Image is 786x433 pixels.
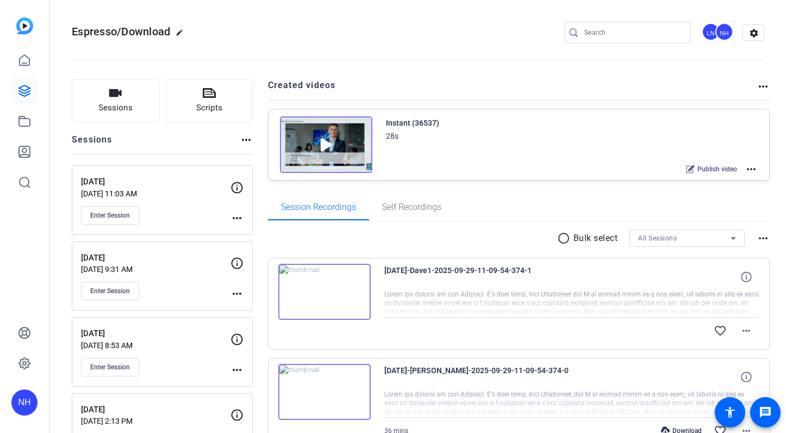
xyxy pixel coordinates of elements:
p: Bulk select [573,232,618,245]
mat-icon: message [759,406,772,419]
button: Enter Session [81,282,139,300]
mat-icon: more_horiz [230,287,244,300]
span: [DATE]-Dave1-2025-09-29-11-09-54-374-1 [384,264,585,290]
p: [DATE] 11:03 AM [81,189,230,198]
mat-icon: more_horiz [230,363,244,376]
mat-icon: more_horiz [240,133,253,146]
span: Scripts [196,102,222,114]
div: NH [11,389,38,416]
button: Enter Session [81,206,139,225]
span: Session Recordings [281,203,356,212]
img: Creator Project Thumbnail [280,116,372,173]
mat-icon: radio_button_unchecked [557,232,573,245]
h2: Sessions [72,133,113,154]
mat-icon: settings [743,25,765,41]
mat-icon: more_horiz [757,232,770,245]
mat-icon: accessibility [723,406,737,419]
mat-icon: more_horiz [230,212,244,225]
p: [DATE] 2:13 PM [81,417,230,425]
span: Enter Session [90,211,130,220]
p: [DATE] [81,252,230,264]
mat-icon: favorite_border [714,324,727,337]
img: blue-gradient.svg [16,17,33,34]
span: Espresso/Download [72,25,170,38]
img: thumb-nail [278,264,371,320]
div: 28s [386,129,398,143]
mat-icon: more_horiz [745,163,758,176]
span: Publish video [697,165,737,174]
div: Instant (36537) [386,116,439,129]
mat-icon: edit [176,29,189,42]
div: LN [702,23,720,41]
button: Scripts [166,79,253,122]
span: Sessions [98,102,133,114]
button: Sessions [72,79,159,122]
ngx-avatar: Nancy Hanninen [715,23,734,42]
span: [DATE]-[PERSON_NAME]-2025-09-29-11-09-54-374-0 [384,364,585,390]
span: All Sessions [638,234,677,242]
button: Enter Session [81,358,139,376]
img: thumb-nail [278,364,371,420]
mat-icon: more_horiz [740,324,753,337]
p: [DATE] 8:53 AM [81,341,230,350]
span: Enter Session [90,363,130,372]
h2: Created videos [268,79,757,100]
span: Self Recordings [382,203,441,212]
p: [DATE] [81,327,230,340]
p: [DATE] [81,176,230,188]
div: NH [715,23,733,41]
p: [DATE] [81,404,230,416]
mat-icon: more_horiz [757,80,770,93]
ngx-avatar: Lan Nguyen [702,23,721,42]
input: Search [584,26,682,39]
span: Enter Session [90,287,130,295]
p: [DATE] 9:31 AM [81,265,230,274]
